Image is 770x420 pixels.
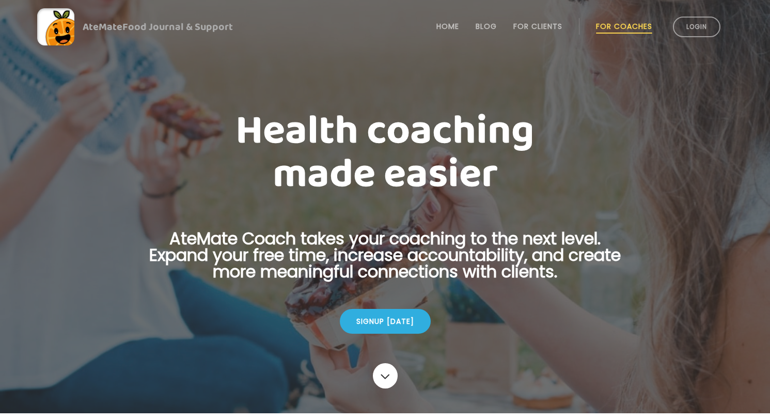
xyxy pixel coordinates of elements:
h1: Health coaching made easier [133,110,637,196]
div: Signup [DATE] [340,309,431,334]
a: AteMateFood Journal & Support [37,8,733,45]
p: AteMate Coach takes your coaching to the next level. Expand your free time, increase accountabili... [133,230,637,292]
a: Blog [476,22,497,30]
span: Food Journal & Support [122,19,233,35]
a: For Coaches [596,22,652,30]
a: For Clients [513,22,562,30]
a: Login [673,17,720,37]
a: Home [436,22,459,30]
div: AteMate [74,19,233,35]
